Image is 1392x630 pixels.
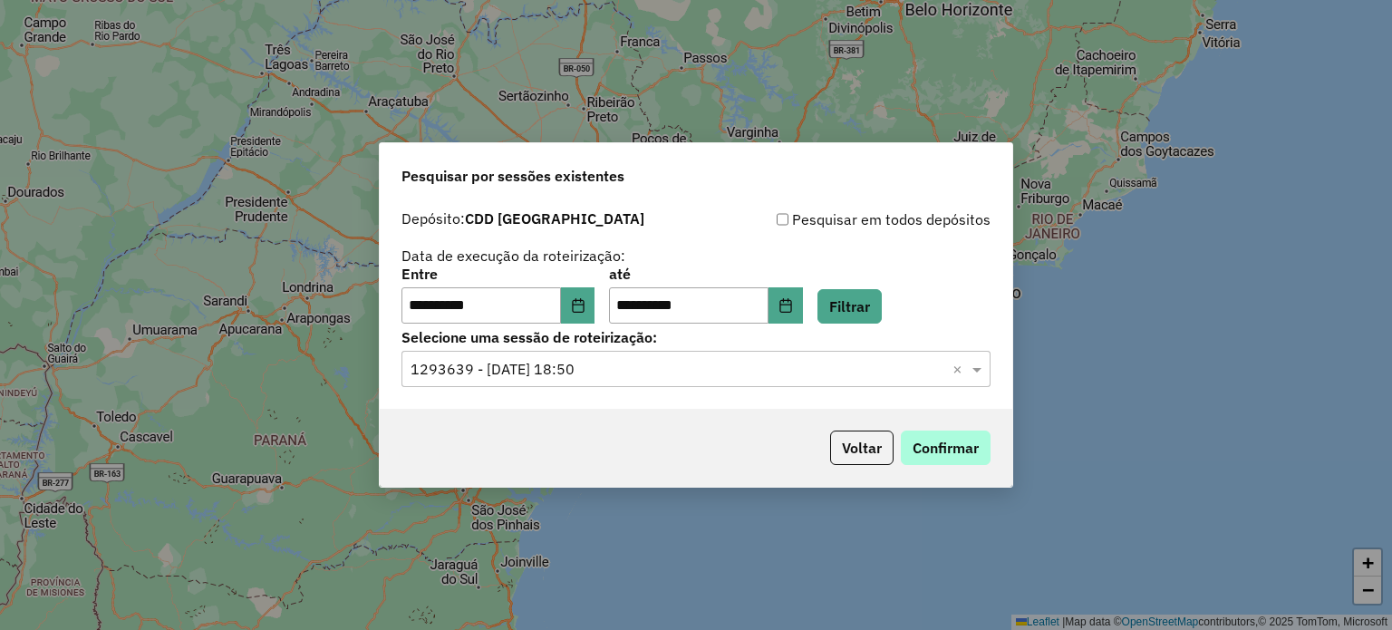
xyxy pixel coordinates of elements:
[768,287,803,324] button: Choose Date
[401,263,594,285] label: Entre
[401,208,644,229] label: Depósito:
[952,358,968,380] span: Clear all
[401,245,625,267] label: Data de execução da roteirização:
[696,208,991,230] div: Pesquisar em todos depósitos
[401,326,991,348] label: Selecione uma sessão de roteirização:
[901,431,991,465] button: Confirmar
[817,289,882,324] button: Filtrar
[465,209,644,228] strong: CDD [GEOGRAPHIC_DATA]
[609,263,802,285] label: até
[830,431,894,465] button: Voltar
[561,287,595,324] button: Choose Date
[401,165,624,187] span: Pesquisar por sessões existentes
